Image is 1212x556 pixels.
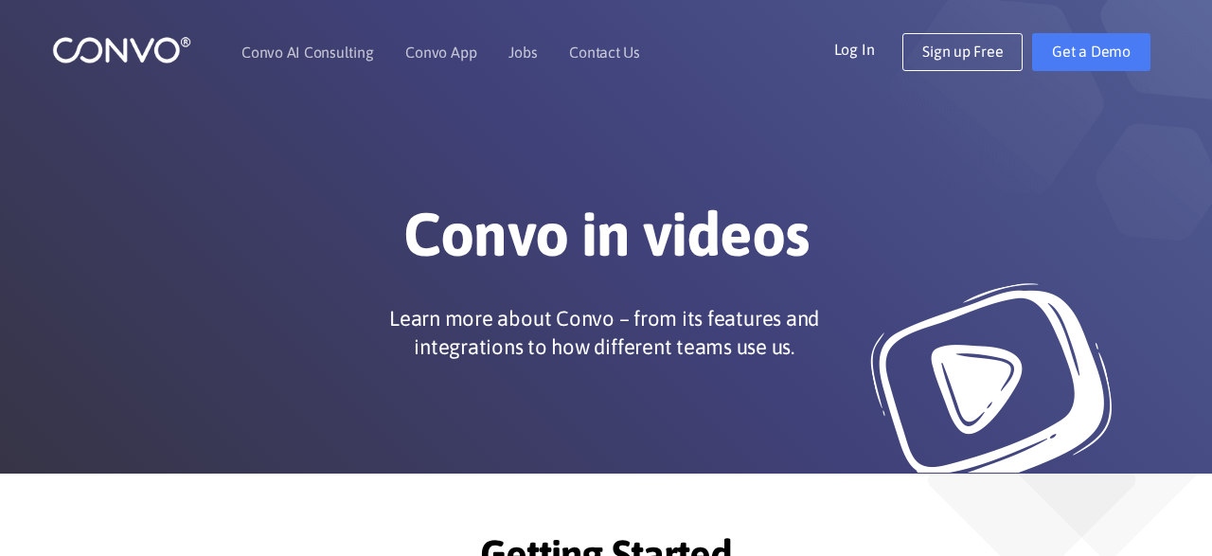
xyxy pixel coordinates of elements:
[348,304,860,361] p: Learn more about Convo – from its features and integrations to how different teams use us.
[902,33,1023,71] a: Sign up Free
[834,33,903,63] a: Log In
[405,45,476,60] a: Convo App
[508,45,537,60] a: Jobs
[80,198,1132,285] h1: Convo in videos
[569,45,640,60] a: Contact Us
[1032,33,1150,71] a: Get a Demo
[241,45,373,60] a: Convo AI Consulting
[52,35,191,64] img: logo_1.png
